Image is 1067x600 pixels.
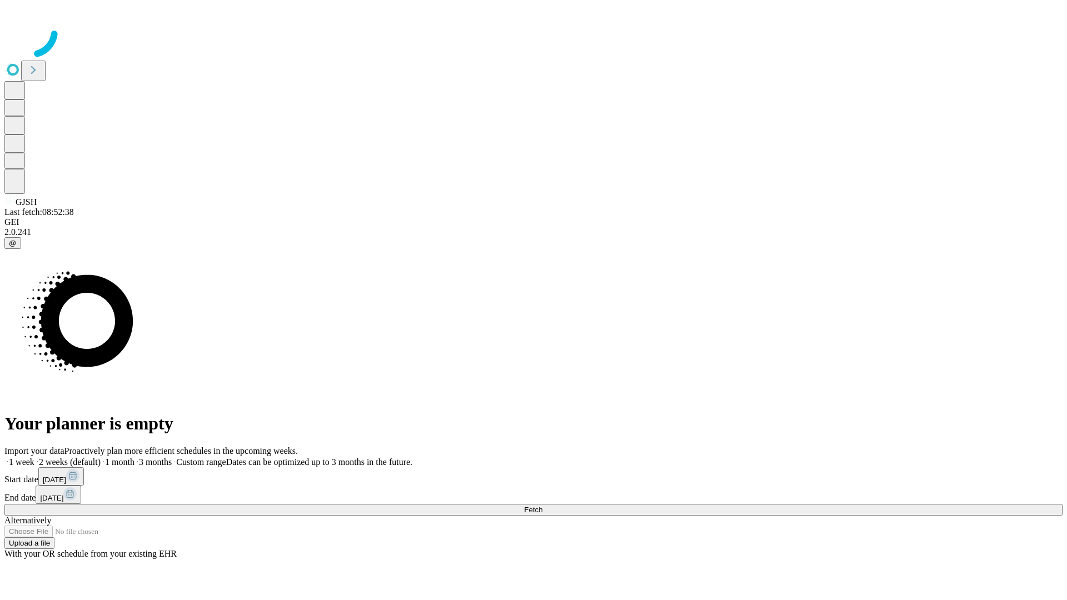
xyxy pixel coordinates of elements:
[40,494,63,502] span: [DATE]
[4,217,1063,227] div: GEI
[4,537,54,549] button: Upload a file
[139,457,172,467] span: 3 months
[4,516,51,525] span: Alternatively
[4,207,74,217] span: Last fetch: 08:52:38
[226,457,412,467] span: Dates can be optimized up to 3 months in the future.
[4,467,1063,486] div: Start date
[43,476,66,484] span: [DATE]
[4,446,64,456] span: Import your data
[524,506,542,514] span: Fetch
[176,457,226,467] span: Custom range
[16,197,37,207] span: GJSH
[4,227,1063,237] div: 2.0.241
[64,446,298,456] span: Proactively plan more efficient schedules in the upcoming weeks.
[4,549,177,558] span: With your OR schedule from your existing EHR
[4,486,1063,504] div: End date
[4,504,1063,516] button: Fetch
[105,457,134,467] span: 1 month
[4,237,21,249] button: @
[4,413,1063,434] h1: Your planner is empty
[36,486,81,504] button: [DATE]
[9,239,17,247] span: @
[39,457,101,467] span: 2 weeks (default)
[9,457,34,467] span: 1 week
[38,467,84,486] button: [DATE]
